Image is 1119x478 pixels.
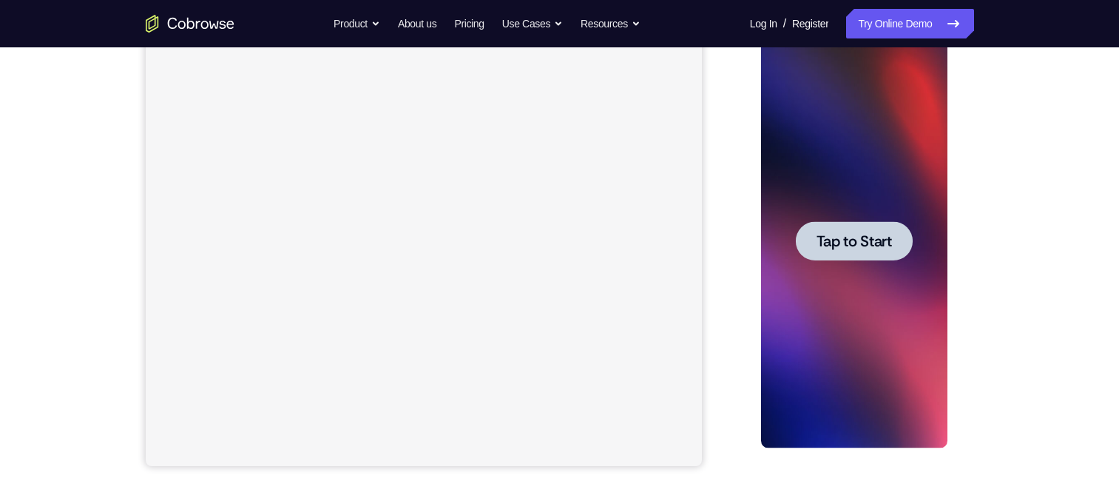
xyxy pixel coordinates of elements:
[783,15,786,33] span: /
[398,9,436,38] a: About us
[581,9,640,38] button: Resources
[334,9,380,38] button: Product
[846,9,973,38] a: Try Online Demo
[454,9,484,38] a: Pricing
[502,9,563,38] button: Use Cases
[792,9,828,38] a: Register
[750,9,777,38] a: Log In
[146,15,234,33] a: Go to the home page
